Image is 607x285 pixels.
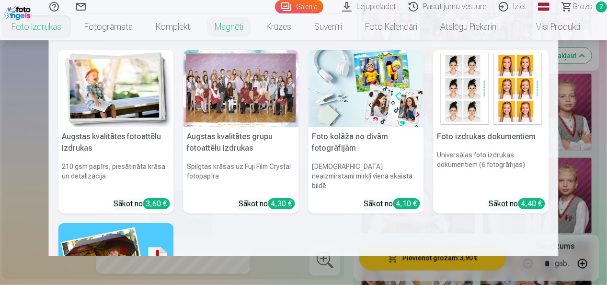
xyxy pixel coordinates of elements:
[143,198,170,209] div: 3,60 €
[303,13,354,40] a: Suvenīri
[268,198,295,209] div: 4,30 €
[434,50,549,214] a: Foto izdrukas dokumentiemFoto izdrukas dokumentiemUniversālas foto izdrukas dokumentiem (6 fotogr...
[58,50,174,127] img: Augstas kvalitātes fotoattēlu izdrukas
[58,50,174,214] a: Augstas kvalitātes fotoattēlu izdrukasAugstas kvalitātes fotoattēlu izdrukas210 gsm papīrs, piesā...
[255,13,303,40] a: Krūzes
[354,13,429,40] a: Foto kalendāri
[203,13,255,40] a: Magnēti
[434,50,549,127] img: Foto izdrukas dokumentiem
[73,13,144,40] a: Fotogrāmata
[429,13,509,40] a: Atslēgu piekariņi
[183,158,299,194] h6: Spilgtas krāsas uz Fuji Film Crystal fotopapīra
[309,127,424,158] h5: Foto kolāža no divām fotogrāfijām
[509,13,592,40] a: Visi produkti
[58,127,174,158] h5: Augstas kvalitātes fotoattēlu izdrukas
[144,13,203,40] a: Komplekti
[309,158,424,194] h6: [DEMOGRAPHIC_DATA] neaizmirstami mirkļi vienā skaistā bildē
[573,1,592,12] span: Grozs
[434,127,549,146] h5: Foto izdrukas dokumentiem
[309,50,424,214] a: Foto kolāža no divām fotogrāfijāmFoto kolāža no divām fotogrāfijām[DEMOGRAPHIC_DATA] neaizmirstam...
[393,198,420,209] div: 4,10 €
[114,198,170,210] div: Sākot no
[58,158,174,194] h6: 210 gsm papīrs, piesātināta krāsa un detalizācija
[239,198,295,210] div: Sākot no
[596,1,607,12] span: 2
[489,198,545,210] div: Sākot no
[434,146,549,194] h6: Universālas foto izdrukas dokumentiem (6 fotogrāfijas)
[183,50,299,214] a: Augstas kvalitātes grupu fotoattēlu izdrukasSpilgtas krāsas uz Fuji Film Crystal fotopapīraSākot ...
[309,50,424,127] img: Foto kolāža no divām fotogrāfijām
[183,127,299,158] h5: Augstas kvalitātes grupu fotoattēlu izdrukas
[518,198,545,209] div: 4,40 €
[4,4,33,20] img: /fa1
[364,198,420,210] div: Sākot no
